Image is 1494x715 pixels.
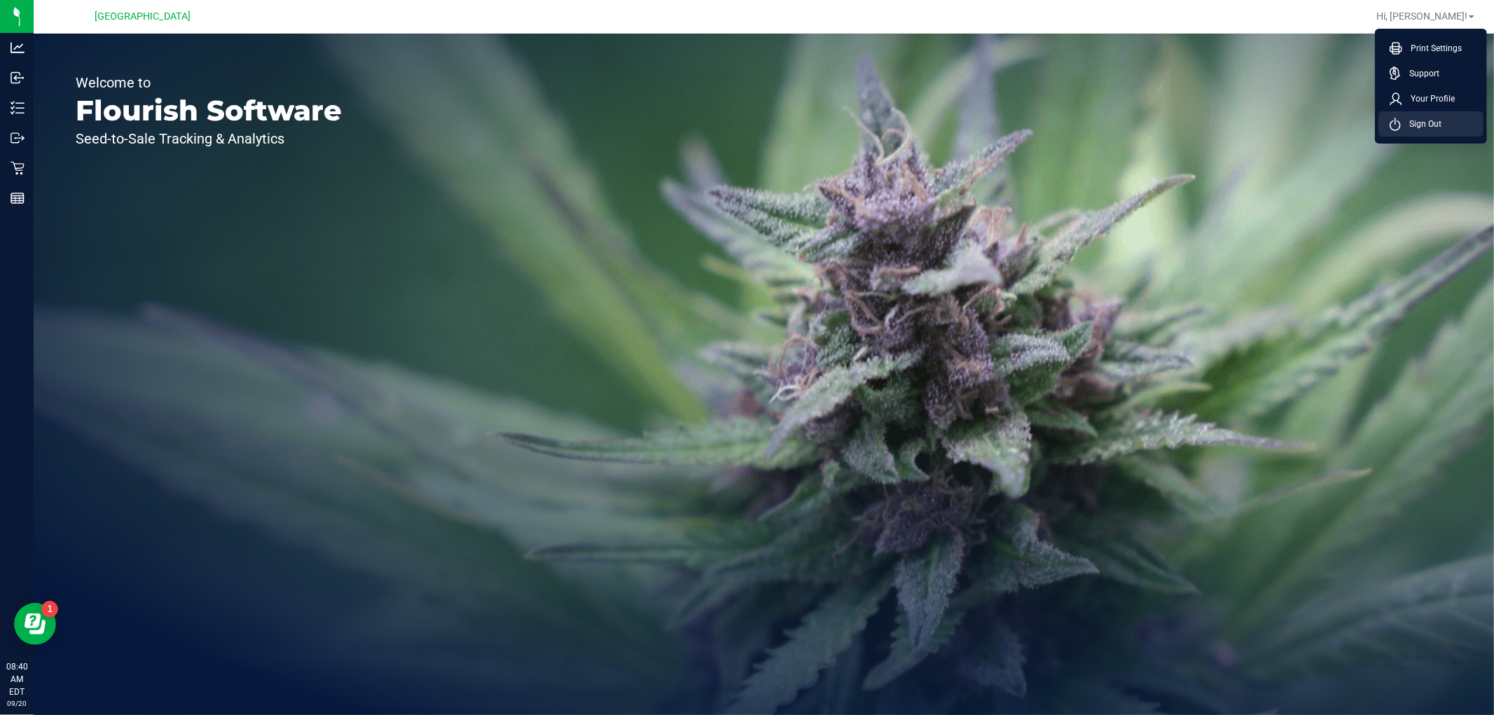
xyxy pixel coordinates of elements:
[11,41,25,55] inline-svg: Analytics
[11,71,25,85] inline-svg: Inbound
[6,698,27,709] p: 09/20
[76,132,342,146] p: Seed-to-Sale Tracking & Analytics
[11,101,25,115] inline-svg: Inventory
[11,131,25,145] inline-svg: Outbound
[11,191,25,205] inline-svg: Reports
[6,660,27,698] p: 08:40 AM EDT
[1376,11,1467,22] span: Hi, [PERSON_NAME]!
[76,76,342,90] p: Welcome to
[1402,92,1455,106] span: Your Profile
[95,11,191,22] span: [GEOGRAPHIC_DATA]
[1390,67,1478,81] a: Support
[76,97,342,125] p: Flourish Software
[1402,41,1462,55] span: Print Settings
[1401,117,1441,131] span: Sign Out
[1401,67,1439,81] span: Support
[11,161,25,175] inline-svg: Retail
[14,603,56,645] iframe: Resource center
[1378,111,1483,137] li: Sign Out
[41,601,58,618] iframe: Resource center unread badge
